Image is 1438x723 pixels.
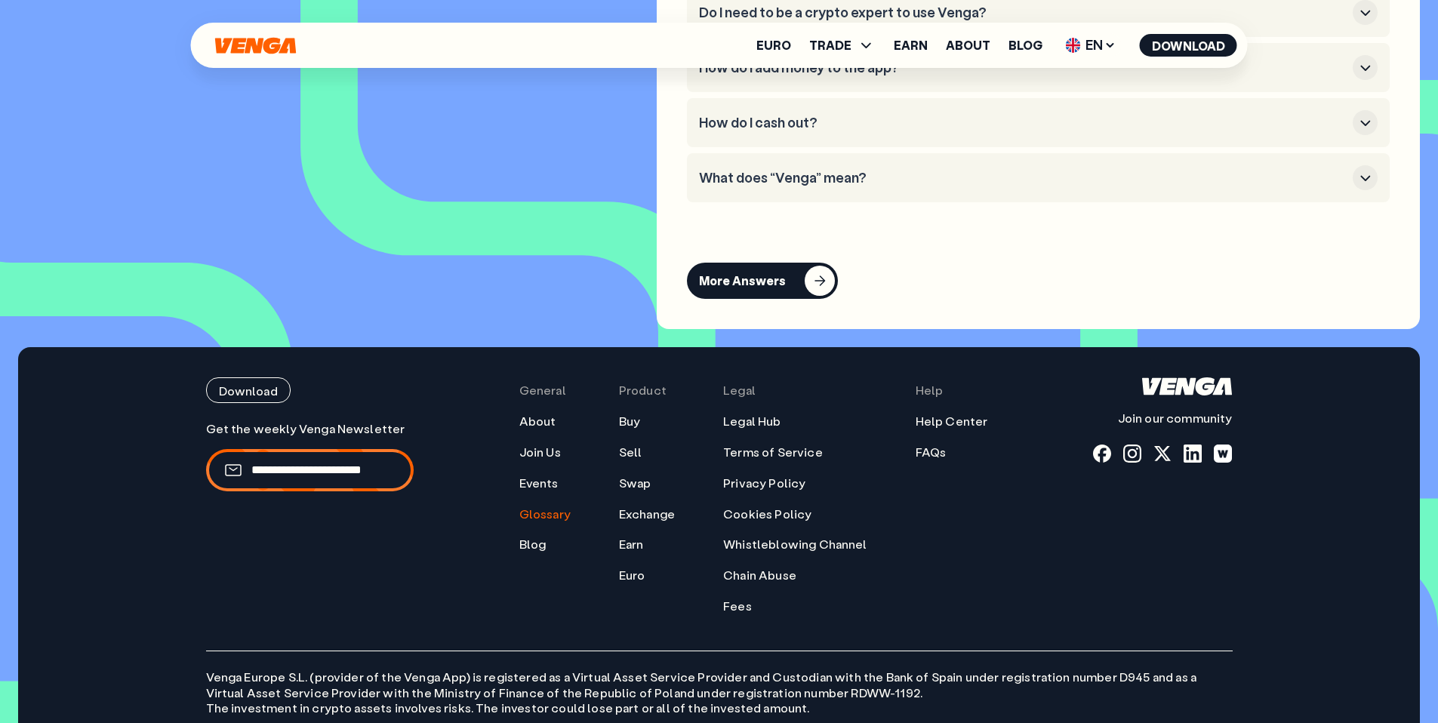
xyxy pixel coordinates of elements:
a: Swap [619,475,651,491]
a: Glossary [519,506,571,522]
a: About [519,414,556,429]
a: Cookies Policy [723,506,811,522]
a: Earn [619,537,644,552]
h3: Do I need to be a crypto expert to use Venga? [699,5,1347,21]
span: Product [619,383,667,398]
button: More Answers [687,263,838,299]
a: Blog [519,537,547,552]
a: Privacy Policy [723,475,805,491]
a: Earn [894,39,928,51]
button: Download [206,377,291,403]
h3: How do I cash out? [699,115,1347,131]
a: Join Us [519,445,561,460]
a: FAQs [916,445,947,460]
span: TRADE [809,39,851,51]
a: Help Center [916,414,988,429]
p: Venga Europe S.L. (provider of the Venga App) is registered as a Virtual Asset Service Provider a... [206,651,1233,716]
span: TRADE [809,36,876,54]
h3: How do I add money to the app? [699,60,1347,76]
a: Download [206,377,414,403]
a: Blog [1008,39,1042,51]
a: Sell [619,445,642,460]
button: Download [1140,34,1237,57]
a: Terms of Service [723,445,823,460]
span: EN [1061,33,1122,57]
button: How do I cash out? [699,110,1378,135]
a: Chain Abuse [723,568,796,583]
a: fb [1093,445,1111,463]
img: flag-uk [1066,38,1081,53]
a: Events [519,475,559,491]
a: Euro [756,39,791,51]
a: linkedin [1184,445,1202,463]
a: Whistleblowing Channel [723,537,867,552]
a: Fees [723,598,752,614]
a: Legal Hub [723,414,781,429]
button: What does “Venga” mean? [699,165,1378,190]
svg: Home [214,37,298,54]
p: Join our community [1093,411,1232,426]
a: Euro [619,568,645,583]
a: instagram [1123,445,1141,463]
span: General [519,383,566,398]
h3: What does “Venga” mean? [699,170,1347,186]
a: About [946,39,990,51]
svg: Home [1142,377,1232,395]
a: Buy [619,414,640,429]
div: More Answers [699,273,786,288]
p: Get the weekly Venga Newsletter [206,421,414,437]
span: Legal [723,383,756,398]
a: warpcast [1214,445,1232,463]
span: Help [916,383,944,398]
a: Exchange [619,506,675,522]
a: x [1153,445,1172,463]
